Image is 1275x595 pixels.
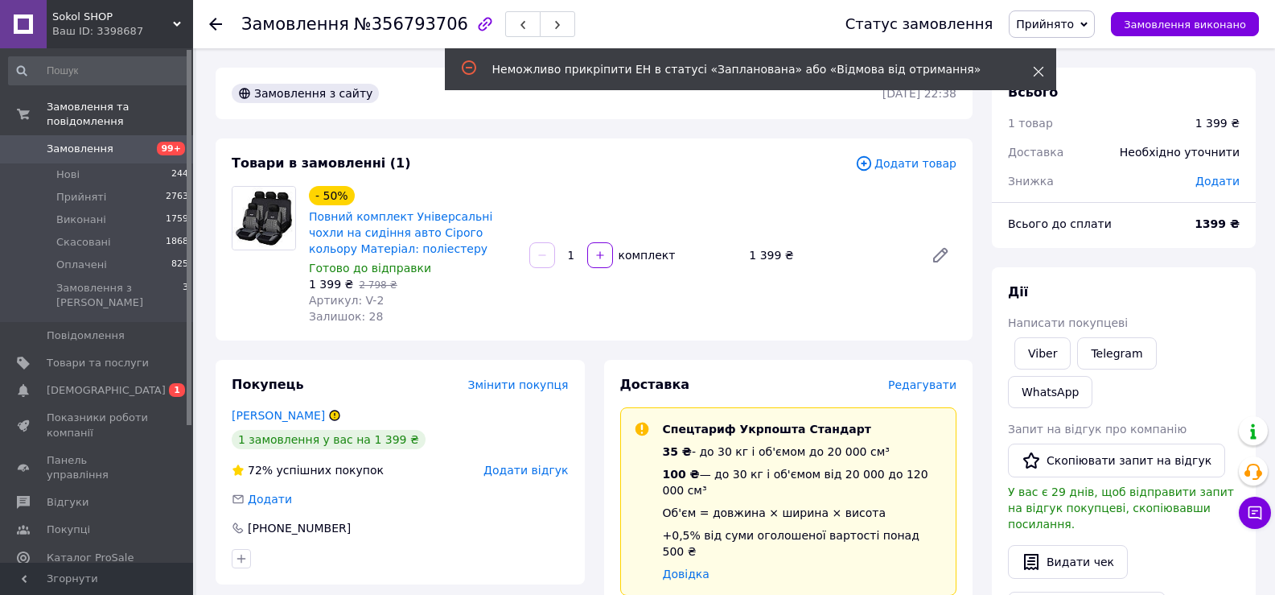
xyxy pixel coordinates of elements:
[52,10,173,24] span: Sokol SHOP
[354,14,468,34] span: №356793706
[56,213,106,227] span: Виконані
[1008,217,1112,230] span: Всього до сплати
[845,16,993,32] div: Статус замовлення
[248,464,273,477] span: 72%
[166,190,188,205] span: 2763
[1008,284,1028,300] span: Дії
[1008,376,1092,408] a: WhatsApp
[1008,486,1234,531] span: У вас є 29 днів, щоб відправити запит на відгук покупцеві, скопіювавши посилання.
[56,281,183,310] span: Замовлення з [PERSON_NAME]
[169,383,185,397] span: 1
[742,244,918,267] div: 1 399 ₴
[209,16,222,32] div: Повернутися назад
[166,213,188,227] span: 1759
[1008,444,1225,477] button: Скопіювати запит на відгук
[47,100,193,129] span: Замовлення та повідомлення
[47,523,90,537] span: Покупці
[663,468,700,481] span: 100 ₴
[309,278,353,291] span: 1 399 ₴
[171,167,188,182] span: 244
[663,444,944,460] div: - до 30 кг і об'ємом до 20 000 см³
[232,187,295,250] img: Повний комплект Універсальні чохли на сидіння авто Сірого кольору Матеріал: поліестеру
[56,190,106,205] span: Прийняті
[171,258,188,272] span: 825
[663,527,944,560] div: +0,5% від суми оголошеної вартості понад 500 ₴
[47,411,149,440] span: Показники роботи компанії
[663,445,692,458] span: 35 ₴
[309,310,383,323] span: Залишок: 28
[359,279,397,291] span: 2 798 ₴
[309,186,355,205] div: - 50%
[1195,115,1240,131] div: 1 399 ₴
[468,378,569,391] span: Змінити покупця
[47,356,149,370] span: Товари та послуги
[47,328,125,343] span: Повідомлення
[56,235,111,250] span: Скасовані
[663,423,871,436] span: Спецтариф Укрпошта Стандарт
[232,377,304,392] span: Покупець
[232,430,426,449] div: 1 замовлення у вас на 1 399 ₴
[924,239,956,271] a: Редагувати
[888,378,956,391] span: Редагувати
[615,247,677,263] div: комплект
[620,377,690,392] span: Доставка
[47,495,88,510] span: Відгуки
[1239,497,1271,529] button: Чат з покупцем
[1008,545,1128,579] button: Видати чек
[855,155,956,172] span: Додати товар
[663,466,944,498] div: — до 30 кг і об'ємом від 20 000 до 120 000 см³
[1008,175,1054,188] span: Знижка
[157,142,185,155] span: 99+
[492,61,993,77] div: Неможливо прикріпити ЕН в статусі «Запланована» або «Відмова від отримання»
[248,493,292,506] span: Додати
[47,142,113,156] span: Замовлення
[663,505,944,521] div: Об'єм = довжина × ширина × висота
[1077,337,1156,370] a: Telegram
[1111,12,1259,36] button: Замовлення виконано
[232,84,379,103] div: Замовлення з сайту
[1008,117,1053,130] span: 1 товар
[183,281,188,310] span: 3
[1016,18,1074,31] span: Прийнято
[47,383,166,398] span: [DEMOGRAPHIC_DATA]
[47,453,149,482] span: Панель управління
[47,551,134,565] span: Каталог ProSale
[1124,19,1246,31] span: Замовлення виконано
[232,155,411,171] span: Товари в замовленні (1)
[1195,217,1240,230] b: 1399 ₴
[56,258,107,272] span: Оплачені
[232,462,384,478] div: успішних покупок
[241,14,349,34] span: Замовлення
[1110,134,1249,170] div: Необхідно уточнити
[309,294,384,307] span: Артикул: V-2
[1195,175,1240,188] span: Додати
[246,520,352,536] div: [PHONE_NUMBER]
[166,235,188,250] span: 1868
[232,409,325,422] a: [PERSON_NAME]
[1008,146,1063,159] span: Доставка
[483,464,568,477] span: Додати відгук
[1014,337,1071,370] a: Viber
[56,167,80,182] span: Нові
[663,568,709,581] a: Довідка
[1008,423,1187,436] span: Запит на відгук про компанію
[52,24,193,39] div: Ваш ID: 3398687
[309,262,431,275] span: Готово до відправки
[1008,316,1128,329] span: Написати покупцеві
[309,210,492,255] a: Повний комплект Універсальні чохли на сидіння авто Сірого кольору Матеріал: поліестеру
[8,56,190,85] input: Пошук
